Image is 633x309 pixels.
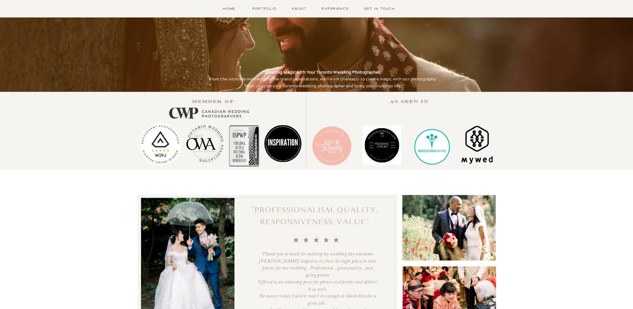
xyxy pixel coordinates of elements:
a: About [291,6,309,11]
img: Wedding photographer Mashal Asif (Toronto, Canada) | MyWed [461,126,493,164]
div: Keywords by Traffic [69,37,105,41]
img: badge.php [362,126,401,165]
div: Domain Overview [24,37,56,41]
a: Get in Touch [362,6,397,11]
img: tab_domain_overview_orange.svg [17,36,22,41]
div: v 4.0.25 [17,10,31,15]
h2: AS SEEN IN [366,98,452,108]
a: Portfolio [251,6,278,11]
h3: "Professionalism, Quality, Responsiveness, Value" [247,204,382,217]
a: Home [220,6,239,11]
p: From the intimate moments to the grand celebrations, we'll work tirelessly to create magic with o... [172,69,474,92]
b: Creating Magic with Your Toronto Wedding Photographer: [265,69,381,75]
div: Domain: [DOMAIN_NAME] [16,16,68,21]
img: logo_orange.svg [10,10,15,15]
img: As Seen on Style Me Pretty [312,126,351,165]
a: Sanaa Studio | Photography | Wedding Planning Software, Free Wedding Websites, Wedding Chicks - W... [362,160,401,166]
h2: Member of [182,98,244,108]
img: tab_keywords_by_traffic_grey.svg [62,36,67,41]
a: Experience [320,6,350,11]
img: website_grey.svg [10,16,15,21]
